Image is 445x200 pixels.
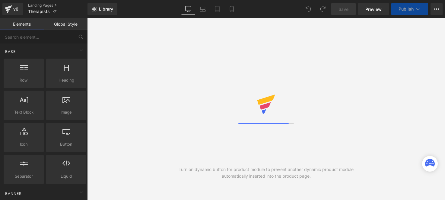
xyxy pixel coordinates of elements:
a: Landing Pages [28,3,87,8]
span: Banner [5,191,22,196]
span: Heading [48,77,84,83]
a: Global Style [44,18,87,30]
span: Library [99,6,113,12]
div: Turn on dynamic button for product module to prevent another dynamic product module automatically... [177,166,356,179]
div: v6 [12,5,20,13]
a: New Library [87,3,117,15]
span: Therapists [28,9,50,14]
span: Image [48,109,84,115]
span: Preview [365,6,382,12]
span: Icon [5,141,42,147]
span: Separator [5,173,42,179]
button: Undo [302,3,314,15]
span: Text Block [5,109,42,115]
button: Redo [317,3,329,15]
a: Tablet [210,3,224,15]
span: Button [48,141,84,147]
span: Save [339,6,348,12]
a: Laptop [195,3,210,15]
a: Preview [358,3,389,15]
button: More [431,3,443,15]
a: Mobile [224,3,239,15]
span: Base [5,49,16,54]
a: Desktop [181,3,195,15]
span: Row [5,77,42,83]
a: v6 [2,3,23,15]
span: Publish [399,7,414,11]
span: Liquid [48,173,84,179]
button: Publish [391,3,428,15]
